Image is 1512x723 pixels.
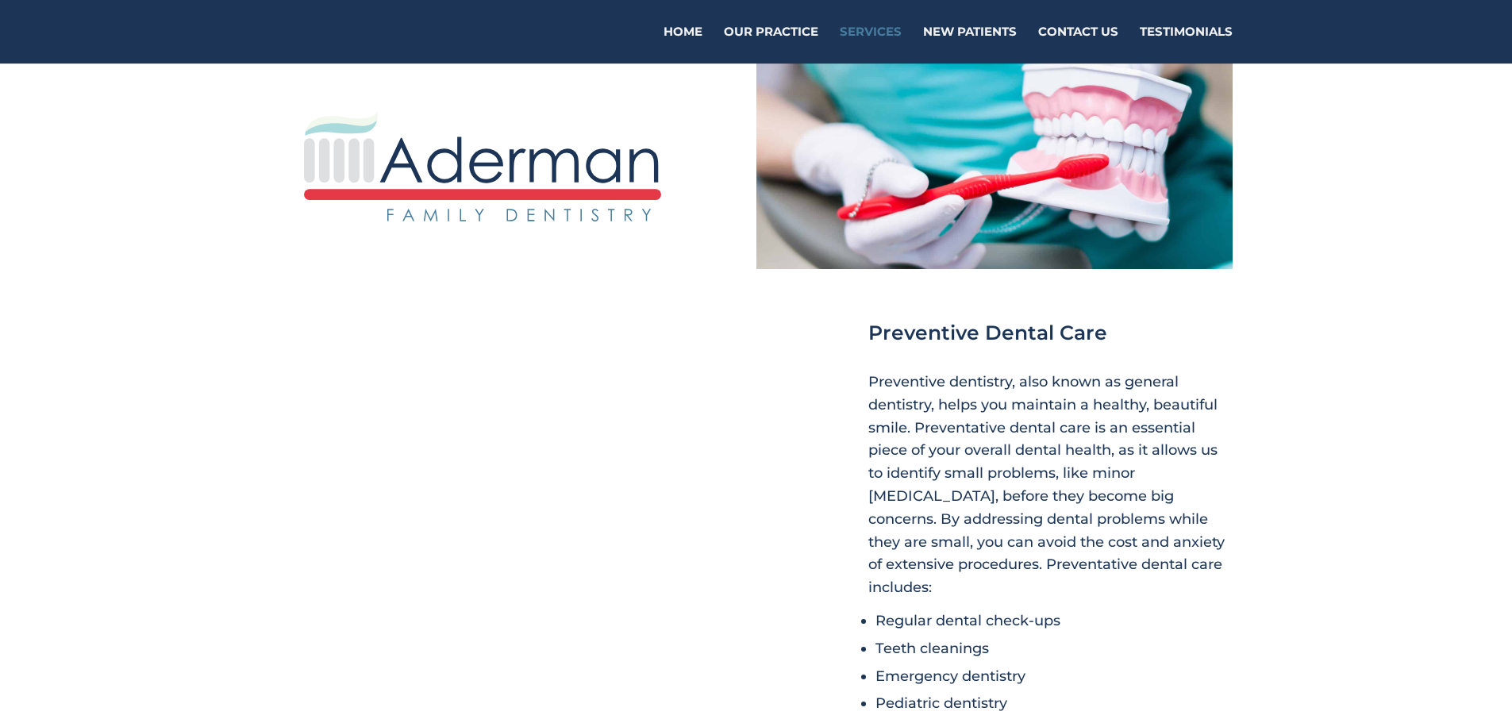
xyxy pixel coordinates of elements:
[664,26,702,63] a: Home
[875,613,1232,641] li: Regular dental check-ups
[875,641,1232,669] li: Teeth cleanings
[868,371,1232,599] p: Preventive dentistry, also known as general dentistry, helps you maintain a healthy, beautiful sm...
[868,317,1232,356] h2: Preventive Dental Care
[923,26,1017,63] a: New Patients
[724,26,818,63] a: Our Practice
[1140,26,1233,63] a: Testimonials
[840,26,902,63] a: Services
[1038,26,1118,63] a: Contact Us
[875,669,1232,697] li: Emergency dentistry
[304,111,661,221] img: aderman-logo-full-color-on-transparent-vector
